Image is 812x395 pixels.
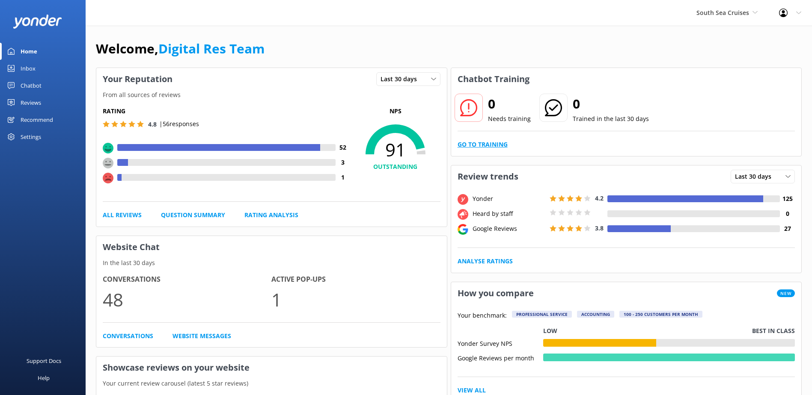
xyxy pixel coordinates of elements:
p: 48 [103,285,271,314]
h3: Your Reputation [96,68,179,90]
a: Analyse Ratings [458,256,513,266]
p: Best in class [752,326,795,336]
h3: Showcase reviews on your website [96,357,447,379]
div: Google Reviews per month [458,354,543,361]
h3: How you compare [451,282,540,304]
a: Question Summary [161,210,225,220]
div: Support Docs [27,352,61,369]
a: Digital Res Team [158,40,265,57]
a: Conversations [103,331,153,341]
span: 4.8 [148,120,157,128]
h2: 0 [573,94,649,114]
span: 3.8 [595,224,604,232]
h4: 125 [780,194,795,203]
div: Professional Service [512,311,572,318]
h4: 1 [336,173,351,182]
a: Rating Analysis [244,210,298,220]
p: Trained in the last 30 days [573,114,649,124]
p: 1 [271,285,440,314]
div: Recommend [21,111,53,128]
div: Home [21,43,37,60]
h5: Rating [103,106,351,116]
div: Chatbot [21,77,42,94]
div: Reviews [21,94,41,111]
a: View All [458,386,486,395]
h4: 27 [780,224,795,233]
p: From all sources of reviews [96,90,447,100]
h3: Chatbot Training [451,68,536,90]
div: Inbox [21,60,36,77]
h4: Active Pop-ups [271,274,440,285]
div: Google Reviews [470,224,547,233]
div: 100 - 250 customers per month [619,311,702,318]
span: Last 30 days [735,172,776,181]
span: 91 [351,139,440,160]
p: NPS [351,106,440,116]
div: Accounting [577,311,614,318]
div: Settings [21,128,41,145]
div: Yonder [470,194,547,203]
h4: 52 [336,143,351,152]
span: Last 30 days [381,74,422,84]
h2: 0 [488,94,531,114]
span: New [777,289,795,297]
p: Your current review carousel (latest 5 star reviews) [96,379,447,388]
a: Go to Training [458,140,508,149]
h4: Conversations [103,274,271,285]
span: 4.2 [595,194,604,202]
h3: Review trends [451,165,525,188]
a: Website Messages [173,331,231,341]
p: Low [543,326,557,336]
p: | 56 responses [159,119,199,129]
div: Heard by staff [470,209,547,218]
h4: OUTSTANDING [351,162,440,171]
div: Help [38,369,50,386]
h4: 0 [780,209,795,218]
p: In the last 30 days [96,258,447,268]
span: South Sea Cruises [696,9,749,17]
h3: Website Chat [96,236,447,258]
img: yonder-white-logo.png [13,15,62,29]
a: All Reviews [103,210,142,220]
p: Needs training [488,114,531,124]
p: Your benchmark: [458,311,507,321]
h4: 3 [336,158,351,167]
div: Yonder Survey NPS [458,339,543,347]
h1: Welcome, [96,38,265,59]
